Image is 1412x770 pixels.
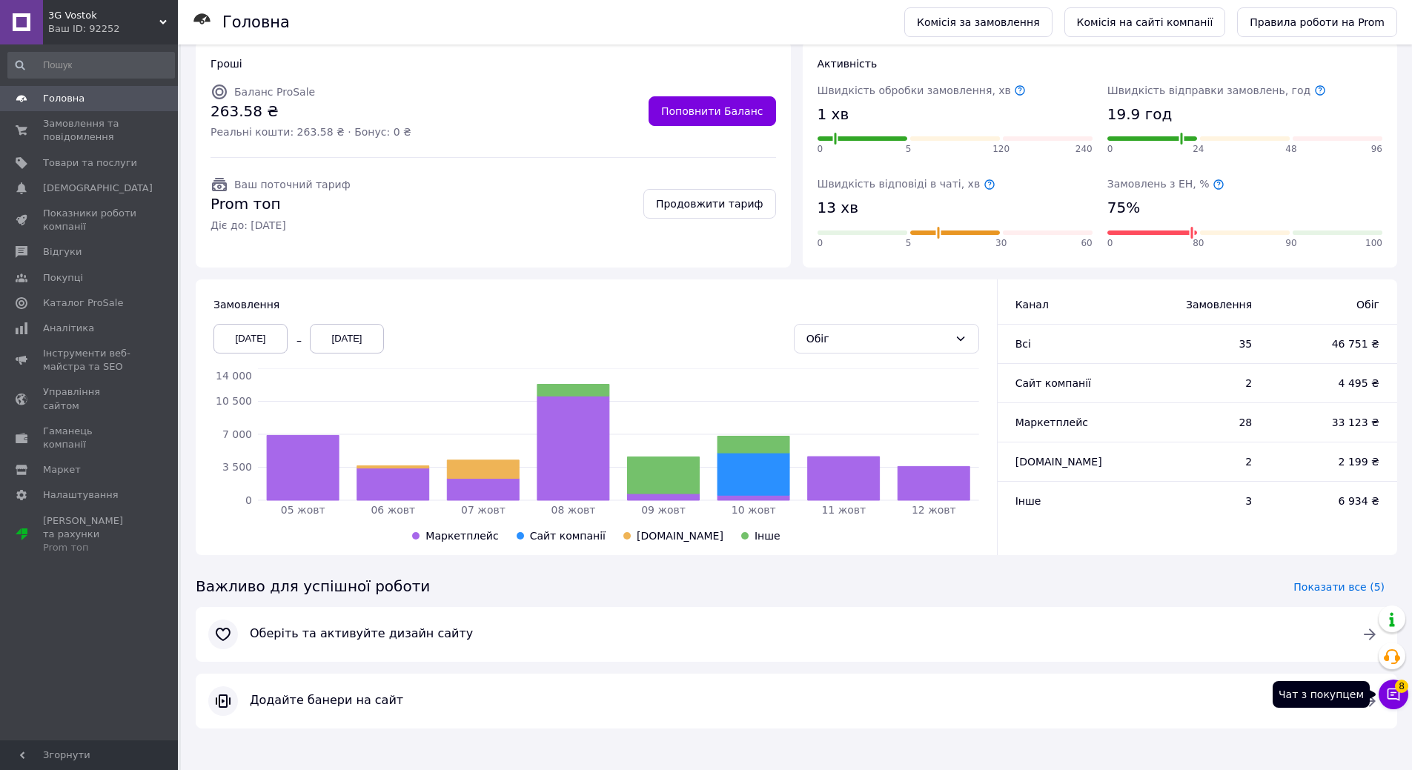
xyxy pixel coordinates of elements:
span: 2 [1148,454,1252,469]
span: Маркет [43,463,81,477]
span: 28 [1148,415,1252,430]
div: Обіг [806,331,949,347]
span: 3G Vostok [48,9,159,22]
span: Інструменти веб-майстра та SEO [43,347,137,374]
tspan: 10 500 [216,395,252,407]
a: Поповнити Баланс [649,96,776,126]
div: [DATE] [213,324,288,354]
span: Замовлення [213,299,279,311]
span: Швидкість відповіді в чаті, хв [818,178,995,190]
span: 5 [906,143,912,156]
span: Канал [1015,299,1049,311]
a: Правила роботи на Prom [1237,7,1397,37]
span: 19.9 год [1107,104,1172,125]
tspan: 7 000 [222,428,252,440]
span: 2 199 ₴ [1282,454,1379,469]
span: Швидкість обробки замовлення, хв [818,84,1027,96]
span: 4 495 ₴ [1282,376,1379,391]
tspan: 3 500 [222,461,252,473]
span: Товари та послуги [43,156,137,170]
span: 1 хв [818,104,849,125]
span: Замовлень з ЕН, % [1107,178,1224,190]
tspan: 06 жовт [371,504,415,516]
span: 46 751 ₴ [1282,336,1379,351]
span: Замовлення [1148,297,1252,312]
span: 35 [1148,336,1252,351]
span: 100 [1365,237,1382,250]
span: 5 [906,237,912,250]
span: 6 934 ₴ [1282,494,1379,508]
span: Гроші [211,58,242,70]
div: Чат з покупцем [1273,681,1370,708]
span: Маркетплейс [1015,416,1088,428]
span: 240 [1075,143,1093,156]
tspan: 11 жовт [821,504,866,516]
span: Сайт компанії [1015,377,1091,389]
input: Пошук [7,52,175,79]
span: Інше [1015,495,1041,507]
span: 60 [1081,237,1092,250]
a: Комісія за замовлення [904,7,1053,37]
span: 0 [1107,237,1113,250]
span: Аналітика [43,322,94,335]
div: Prom топ [43,541,137,554]
tspan: 10 жовт [732,504,776,516]
span: 263.58 ₴ [211,101,411,122]
tspan: 05 жовт [281,504,325,516]
span: Prom топ [211,193,351,215]
span: Оберіть та активуйте дизайн сайту [250,625,1343,643]
span: Маркетплейс [425,530,498,542]
a: Комісія на сайті компанії [1064,7,1226,37]
tspan: 12 жовт [912,504,956,516]
a: Продовжити тариф [643,189,776,219]
span: 120 [992,143,1010,156]
span: Гаманець компанії [43,425,137,451]
span: Замовлення та повідомлення [43,117,137,144]
span: 3 [1148,494,1252,508]
span: Додайте банери на сайт [250,692,1343,709]
span: Активність [818,58,878,70]
span: Управління сайтом [43,385,137,412]
span: 75% [1107,197,1140,219]
span: [DOMAIN_NAME] [637,530,723,542]
span: [DOMAIN_NAME] [1015,456,1102,468]
span: 0 [1107,143,1113,156]
tspan: 14 000 [216,370,252,382]
span: Обіг [1282,297,1379,312]
tspan: 09 жовт [641,504,686,516]
div: Ваш ID: 92252 [48,22,178,36]
span: 24 [1193,143,1204,156]
tspan: 0 [245,494,252,506]
span: [DEMOGRAPHIC_DATA] [43,182,153,195]
span: Баланс ProSale [234,86,315,98]
span: Покупці [43,271,83,285]
span: Показати все (5) [1293,580,1385,594]
span: Відгуки [43,245,82,259]
div: [DATE] [310,324,384,354]
tspan: 08 жовт [551,504,596,516]
tspan: 07 жовт [461,504,506,516]
a: Додайте банери на сайт [196,674,1397,728]
span: Показники роботи компанії [43,207,137,233]
span: 13 хв [818,197,858,219]
span: 0 [818,237,823,250]
span: Сайт компанії [530,530,606,542]
span: Швидкість відправки замовлень, год [1107,84,1326,96]
span: 0 [818,143,823,156]
span: 80 [1193,237,1204,250]
span: Інше [755,530,780,542]
span: Діє до: [DATE] [211,218,351,233]
span: Реальні кошти: 263.58 ₴ · Бонус: 0 ₴ [211,125,411,139]
span: Каталог ProSale [43,296,123,310]
span: 2 [1148,376,1252,391]
a: Оберіть та активуйте дизайн сайту [196,607,1397,662]
span: 48 [1285,143,1296,156]
span: Налаштування [43,488,119,502]
span: Ваш поточний тариф [234,179,351,190]
span: 30 [995,237,1007,250]
span: Всi [1015,338,1031,350]
span: Важливо для успішної роботи [196,576,430,597]
h1: Головна [222,13,290,31]
span: 96 [1371,143,1382,156]
span: [PERSON_NAME] та рахунки [43,514,137,555]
